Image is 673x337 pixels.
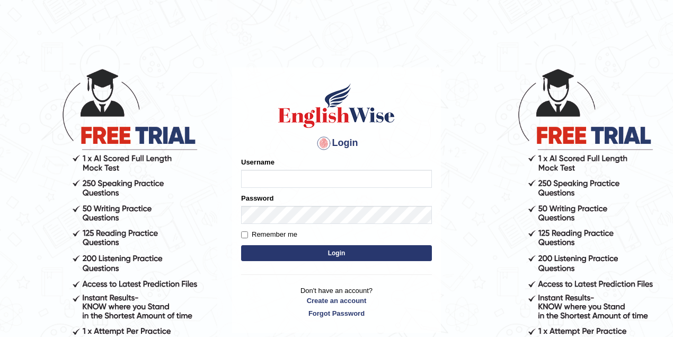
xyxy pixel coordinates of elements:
[241,308,432,318] a: Forgot Password
[241,286,432,318] p: Don't have an account?
[276,82,397,129] img: Logo of English Wise sign in for intelligent practice with AI
[241,135,432,152] h4: Login
[241,245,432,261] button: Login
[241,296,432,306] a: Create an account
[241,193,273,203] label: Password
[241,157,274,167] label: Username
[241,231,248,238] input: Remember me
[241,229,297,240] label: Remember me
